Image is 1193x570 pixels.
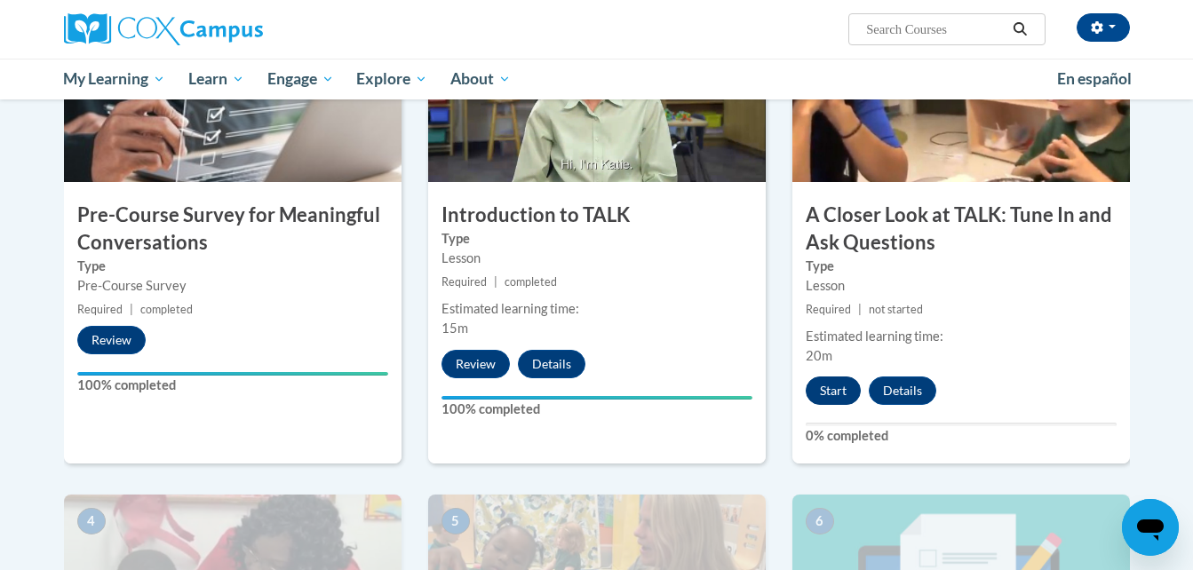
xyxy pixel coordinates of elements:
label: 100% completed [441,400,752,419]
a: En español [1046,60,1143,98]
h3: A Closer Look at TALK: Tune In and Ask Questions [792,202,1130,257]
a: About [439,59,522,99]
button: Review [441,350,510,378]
input: Search Courses [864,19,1006,40]
div: Pre-Course Survey [77,276,388,296]
span: 15m [441,321,468,336]
span: not started [869,303,923,316]
div: Lesson [441,249,752,268]
span: Required [77,303,123,316]
button: Start [806,376,861,405]
span: Required [806,303,851,316]
a: Cox Campus [64,13,402,45]
span: 5 [441,508,470,534]
span: My Learning [63,68,165,90]
span: 4 [77,508,106,534]
span: Learn [188,68,244,90]
button: Review [77,326,146,354]
label: Type [441,229,752,249]
a: My Learning [52,59,178,99]
a: Engage [256,59,346,99]
iframe: Button to launch messaging window [1122,499,1179,556]
img: Cox Campus [64,13,263,45]
button: Details [518,350,585,378]
span: About [450,68,511,90]
span: 6 [806,508,834,534]
span: completed [140,303,193,316]
button: Search [1006,19,1033,40]
div: Lesson [806,276,1117,296]
span: Engage [267,68,334,90]
h3: Introduction to TALK [428,202,766,229]
span: completed [505,275,557,289]
div: Estimated learning time: [441,299,752,319]
span: | [858,303,862,316]
label: 0% completed [806,426,1117,446]
button: Details [869,376,936,405]
label: Type [77,257,388,276]
span: 20m [806,348,832,363]
span: En español [1057,69,1132,88]
span: Required [441,275,487,289]
span: | [494,275,497,289]
h3: Pre-Course Survey for Meaningful Conversations [64,202,402,257]
label: 100% completed [77,376,388,395]
button: Account Settings [1077,13,1130,42]
div: Estimated learning time: [806,327,1117,346]
a: Explore [345,59,439,99]
span: Explore [356,68,427,90]
span: | [130,303,133,316]
a: Learn [177,59,256,99]
label: Type [806,257,1117,276]
div: Main menu [37,59,1157,99]
div: Your progress [441,396,752,400]
div: Your progress [77,372,388,376]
